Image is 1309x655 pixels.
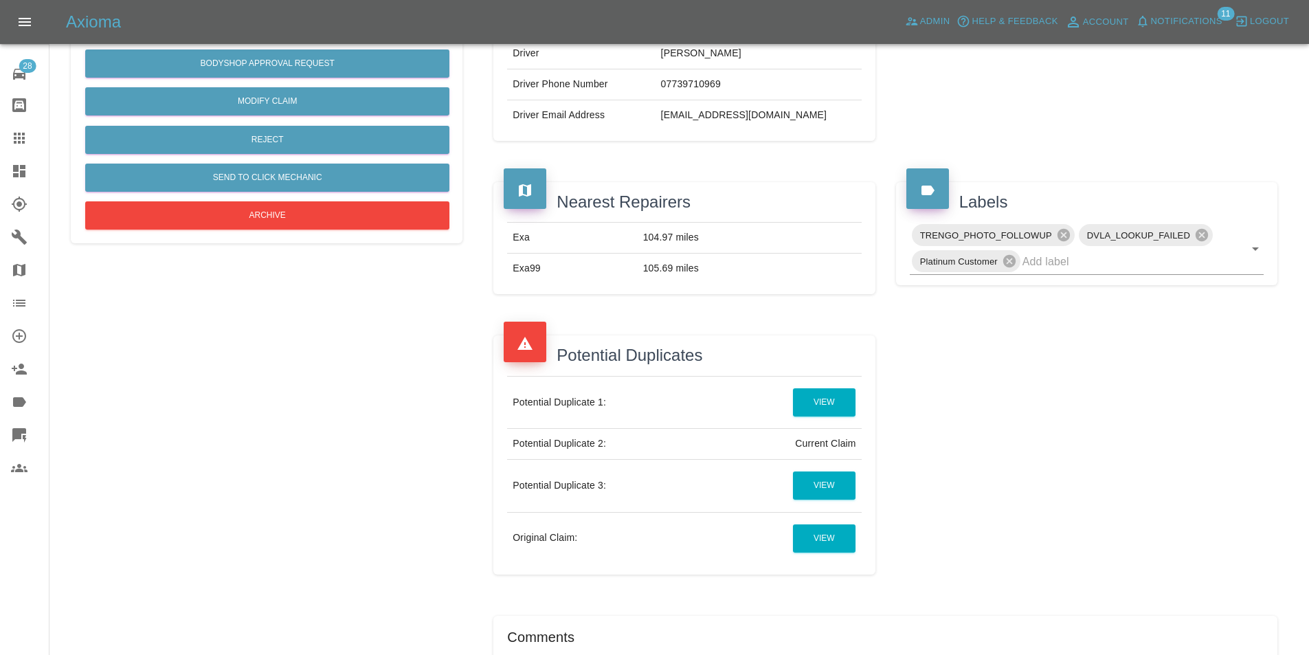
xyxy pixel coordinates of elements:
[1062,11,1132,33] a: Account
[793,388,855,417] a: View
[1079,224,1213,246] div: DVLA_LOOKUP_FAILED
[920,14,950,30] span: Admin
[85,164,449,192] button: Send to Click Mechanic
[8,5,41,38] button: Open drawer
[507,512,713,564] td: Original Claim:
[656,38,862,69] td: [PERSON_NAME]
[953,11,1061,32] button: Help & Feedback
[902,11,954,32] a: Admin
[507,100,655,130] td: Driver Email Address
[912,250,1020,272] div: Platinum Customer
[972,14,1058,30] span: Help & Feedback
[504,192,864,212] h4: Nearest Repairers
[507,69,655,100] td: Driver Phone Number
[507,460,713,512] td: Potential Duplicate 3:
[85,49,449,78] button: Bodyshop Approval Request
[1151,14,1222,30] span: Notifications
[912,227,1060,243] span: TRENGO_PHOTO_FOLLOWUP
[507,254,637,284] td: Exa99
[1246,239,1265,258] button: Open
[66,11,121,33] h5: Axioma
[795,437,855,451] div: Current Claim
[19,59,36,73] span: 28
[638,254,862,284] td: 105.69 miles
[793,471,855,500] a: View
[507,38,655,69] td: Driver
[1231,11,1293,32] button: Logout
[1083,14,1129,30] span: Account
[656,100,862,130] td: [EMAIL_ADDRESS][DOMAIN_NAME]
[793,524,855,553] a: View
[85,87,449,115] a: Modify Claim
[1022,251,1225,272] input: Add label
[912,254,1006,269] span: Platinum Customer
[906,192,1267,212] h4: Labels
[507,626,1264,648] h6: Comments
[638,223,862,254] td: 104.97 miles
[1217,7,1234,21] span: 11
[507,377,713,429] td: Potential Duplicate 1:
[1079,227,1198,243] span: DVLA_LOOKUP_FAILED
[912,224,1075,246] div: TRENGO_PHOTO_FOLLOWUP
[656,69,862,100] td: 07739710969
[1250,14,1289,30] span: Logout
[507,429,713,460] td: Potential Duplicate 2:
[1132,11,1226,32] button: Notifications
[504,346,864,366] h4: Potential Duplicates
[507,223,637,254] td: Exa
[85,126,449,154] button: Reject
[85,201,449,230] button: Archive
